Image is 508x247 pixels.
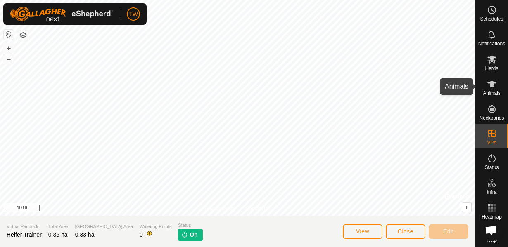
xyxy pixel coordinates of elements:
[482,214,502,219] span: Heatmap
[478,41,505,46] span: Notifications
[205,205,236,212] a: Privacy Policy
[386,224,425,239] button: Close
[190,231,197,239] span: On
[129,10,138,19] span: TW
[443,228,454,235] span: Edit
[480,16,503,21] span: Schedules
[487,140,496,145] span: VPs
[484,165,499,170] span: Status
[18,30,28,40] button: Map Layers
[4,30,14,40] button: Reset Map
[140,223,171,230] span: Watering Points
[462,203,471,212] button: i
[475,223,508,246] a: Help
[485,66,498,71] span: Herds
[7,231,42,238] span: Heifer Trainer
[480,219,502,241] div: Open chat
[487,190,496,195] span: Infra
[48,223,69,230] span: Total Area
[356,228,369,235] span: View
[487,238,497,242] span: Help
[7,223,42,230] span: Virtual Paddock
[4,54,14,64] button: –
[343,224,382,239] button: View
[429,224,468,239] button: Edit
[75,223,133,230] span: [GEOGRAPHIC_DATA] Area
[4,43,14,53] button: +
[181,231,188,238] img: turn-on
[483,91,501,96] span: Animals
[398,228,413,235] span: Close
[75,231,95,238] span: 0.33 ha
[140,231,143,238] span: 0
[479,115,504,120] span: Neckbands
[10,7,113,21] img: Gallagher Logo
[466,204,468,211] span: i
[178,222,202,229] span: Status
[48,231,68,238] span: 0.35 ha
[246,205,270,212] a: Contact Us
